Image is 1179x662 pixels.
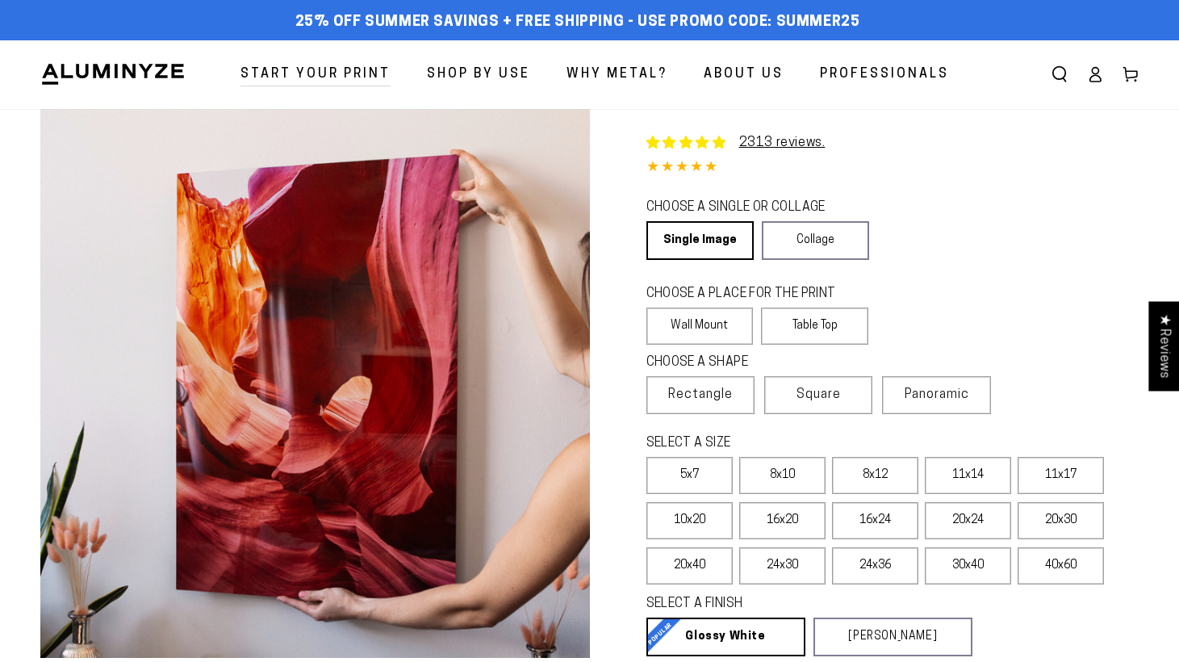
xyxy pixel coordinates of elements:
legend: SELECT A SIZE [646,434,936,453]
span: Professionals [820,63,949,86]
div: Click to open Judge.me floating reviews tab [1148,301,1179,391]
a: Glossy White [646,618,805,656]
span: About Us [704,63,784,86]
label: 40x60 [1018,547,1104,584]
span: Shop By Use [427,63,530,86]
label: 11x14 [925,457,1011,494]
span: Start Your Print [240,63,391,86]
label: 16x20 [739,502,826,539]
label: 20x24 [925,502,1011,539]
label: 16x24 [832,502,918,539]
label: 20x30 [1018,502,1104,539]
label: 30x40 [925,547,1011,584]
legend: SELECT A FINISH [646,595,936,614]
span: Panoramic [905,388,969,401]
legend: CHOOSE A SINGLE OR COLLAGE [646,199,855,217]
label: 24x36 [832,547,918,584]
label: 20x40 [646,547,733,584]
label: 11x17 [1018,457,1104,494]
span: Square [796,385,841,404]
label: 5x7 [646,457,733,494]
a: About Us [692,53,796,96]
label: 8x12 [832,457,918,494]
summary: Search our site [1042,57,1077,92]
a: Professionals [808,53,961,96]
label: 8x10 [739,457,826,494]
span: 25% off Summer Savings + Free Shipping - Use Promo Code: SUMMER25 [295,14,860,31]
a: [PERSON_NAME] [813,618,972,656]
label: Table Top [761,308,868,345]
a: Collage [762,221,869,260]
a: Why Metal? [554,53,679,96]
img: Aluminyze [40,62,186,86]
legend: CHOOSE A PLACE FOR THE PRINT [646,285,854,304]
label: 24x30 [739,547,826,584]
a: Start Your Print [228,53,403,96]
label: 10x20 [646,502,733,539]
div: 4.85 out of 5.0 stars [646,157,1139,180]
a: 2313 reviews. [739,136,826,149]
label: Wall Mount [646,308,754,345]
a: Single Image [646,221,754,260]
legend: CHOOSE A SHAPE [646,354,856,372]
a: Shop By Use [415,53,542,96]
span: Why Metal? [567,63,667,86]
span: Rectangle [668,385,733,404]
